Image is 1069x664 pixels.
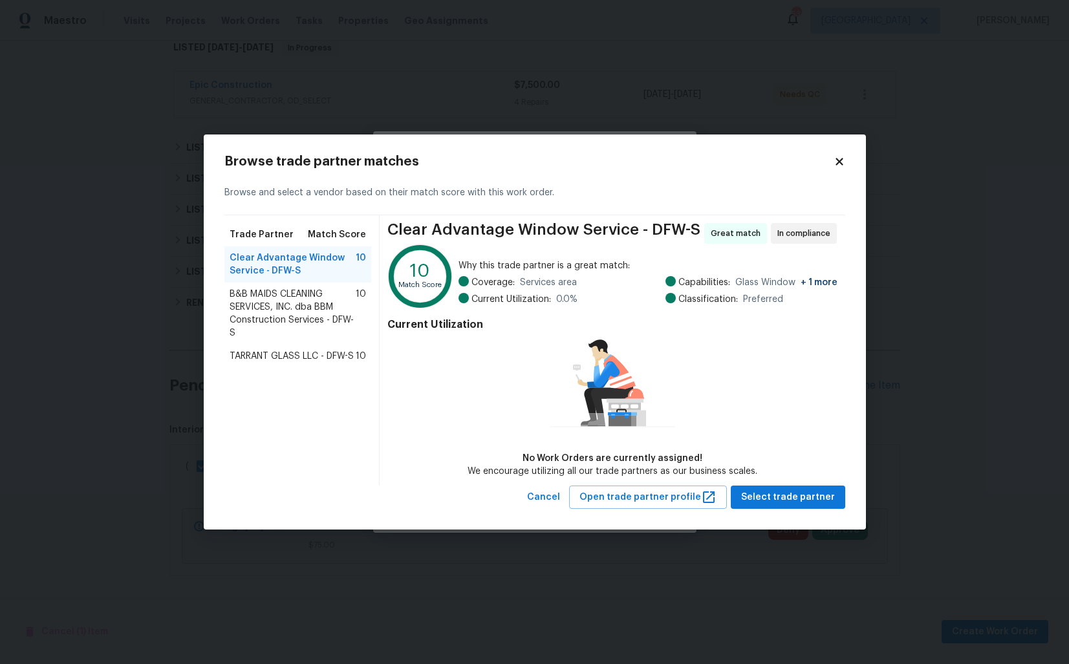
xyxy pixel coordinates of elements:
span: Preferred [743,293,783,306]
text: Match Score [399,281,442,288]
button: Open trade partner profile [569,486,727,509]
div: We encourage utilizing all our trade partners as our business scales. [468,465,757,478]
span: B&B MAIDS CLEANING SERVICES, INC. dba BBM Construction Services - DFW-S [230,288,356,339]
div: No Work Orders are currently assigned! [468,452,757,465]
div: Browse and select a vendor based on their match score with this work order. [224,171,845,215]
span: Clear Advantage Window Service - DFW-S [230,252,356,277]
button: Cancel [522,486,565,509]
h4: Current Utilization [387,318,837,331]
span: Why this trade partner is a great match: [459,259,837,272]
button: Select trade partner [731,486,845,509]
span: Current Utilization: [471,293,551,306]
span: + 1 more [801,278,837,287]
span: 10 [356,288,366,339]
span: Great match [711,227,766,240]
span: 10 [356,350,366,363]
span: 0.0 % [556,293,578,306]
span: Coverage: [471,276,515,289]
span: Clear Advantage Window Service - DFW-S [387,223,700,244]
span: TARRANT GLASS LLC - DFW-S [230,350,354,363]
span: In compliance [777,227,836,240]
span: Capabilities: [678,276,730,289]
span: Trade Partner [230,228,294,241]
span: Classification: [678,293,738,306]
span: Open trade partner profile [579,489,717,506]
span: Services area [520,276,577,289]
span: 10 [356,252,366,277]
span: Cancel [527,489,560,506]
span: Select trade partner [741,489,835,506]
text: 10 [411,261,431,279]
span: Match Score [308,228,366,241]
h2: Browse trade partner matches [224,155,834,168]
span: Glass Window [735,276,837,289]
